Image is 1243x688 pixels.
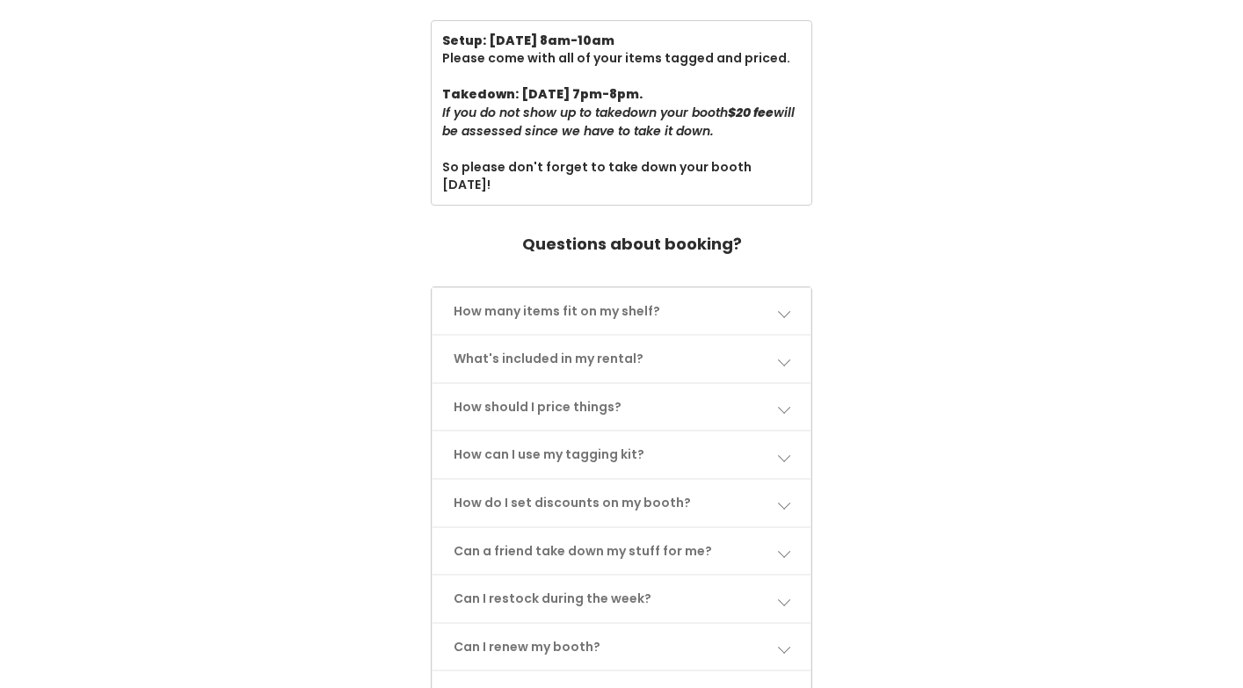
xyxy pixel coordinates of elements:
a: Can I restock during the week? [433,576,810,622]
a: How do I set discounts on my booth? [433,480,810,526]
a: What's included in my rental? [433,336,810,382]
a: How should I price things? [433,384,810,431]
a: How can I use my tagging kit? [433,431,810,478]
div: Please come with all of your items tagged and priced. So please don't forget to take down your bo... [442,32,801,194]
h4: Questions about booking? [522,227,742,262]
i: If you do not show up to takedown your booth will be assessed since we have to take it down. [442,104,795,140]
b: Setup: [DATE] 8am-10am [442,32,614,49]
a: How many items fit on my shelf? [433,288,810,335]
a: Can I renew my booth? [433,624,810,670]
b: $20 fee [728,104,774,121]
b: Takedown: [DATE] 7pm-8pm. [442,85,643,103]
a: Can a friend take down my stuff for me? [433,528,810,575]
